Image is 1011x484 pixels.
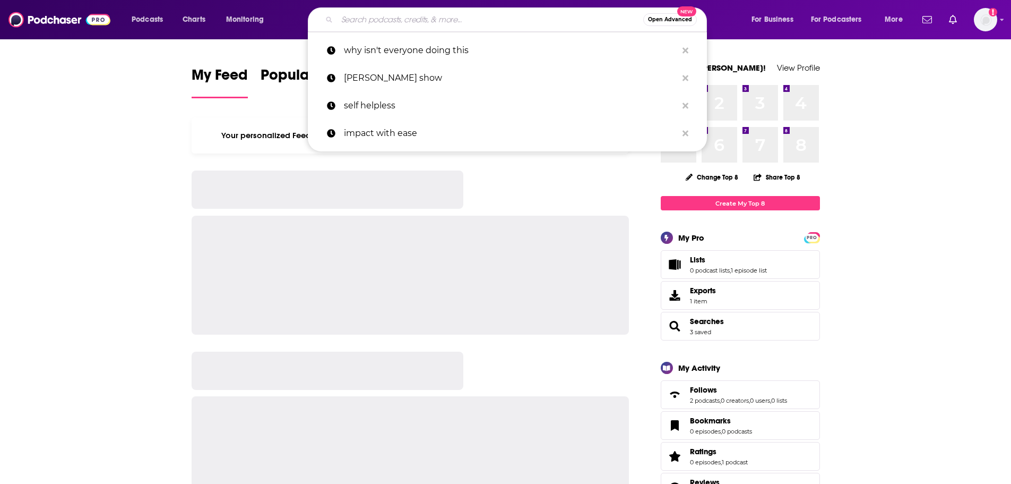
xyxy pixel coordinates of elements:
[664,418,686,433] a: Bookmarks
[771,397,787,404] a: 0 lists
[344,120,677,147] p: impact with ease
[183,12,205,27] span: Charts
[730,267,731,274] span: ,
[677,6,696,16] span: New
[749,397,750,404] span: ,
[722,458,748,466] a: 1 podcast
[344,64,677,92] p: david nurse show
[974,8,997,31] img: User Profile
[344,37,677,64] p: why isn't everyone doing this
[720,397,721,404] span: ,
[750,397,770,404] a: 0 users
[678,233,704,243] div: My Pro
[885,12,903,27] span: More
[308,64,707,92] a: [PERSON_NAME] show
[661,196,820,210] a: Create My Top 8
[777,63,820,73] a: View Profile
[721,458,722,466] span: ,
[690,416,752,426] a: Bookmarks
[678,363,720,373] div: My Activity
[261,66,351,90] span: Popular Feed
[721,397,749,404] a: 0 creators
[344,92,677,120] p: self helpless
[690,328,711,336] a: 3 saved
[877,11,916,28] button: open menu
[643,13,697,26] button: Open AdvancedNew
[690,267,730,274] a: 0 podcast lists
[308,120,707,147] a: impact with ease
[690,447,716,456] span: Ratings
[661,411,820,440] span: Bookmarks
[690,255,705,265] span: Lists
[690,298,716,305] span: 1 item
[337,11,643,28] input: Search podcasts, credits, & more...
[751,12,793,27] span: For Business
[945,11,961,29] a: Show notifications dropdown
[261,66,351,98] a: Popular Feed
[192,117,629,154] div: Your personalized Feed is curated based on the Podcasts, Creators, Users, and Lists that you Follow.
[690,255,767,265] a: Lists
[974,8,997,31] span: Logged in as Ashley_Beenen
[192,66,248,98] a: My Feed
[974,8,997,31] button: Show profile menu
[219,11,278,28] button: open menu
[690,397,720,404] a: 2 podcasts
[8,10,110,30] img: Podchaser - Follow, Share and Rate Podcasts
[804,11,877,28] button: open menu
[690,385,717,395] span: Follows
[661,281,820,310] a: Exports
[661,250,820,279] span: Lists
[690,458,721,466] a: 0 episodes
[811,12,862,27] span: For Podcasters
[664,449,686,464] a: Ratings
[124,11,177,28] button: open menu
[664,319,686,334] a: Searches
[679,171,745,184] button: Change Top 8
[806,234,818,242] span: PRO
[690,385,787,395] a: Follows
[132,12,163,27] span: Podcasts
[722,428,752,435] a: 0 podcasts
[318,7,717,32] div: Search podcasts, credits, & more...
[664,387,686,402] a: Follows
[690,428,721,435] a: 0 episodes
[744,11,807,28] button: open menu
[989,8,997,16] svg: Add a profile image
[721,428,722,435] span: ,
[690,416,731,426] span: Bookmarks
[661,442,820,471] span: Ratings
[192,66,248,90] span: My Feed
[226,12,264,27] span: Monitoring
[806,233,818,241] a: PRO
[690,317,724,326] a: Searches
[690,286,716,295] span: Exports
[770,397,771,404] span: ,
[661,380,820,409] span: Follows
[731,267,767,274] a: 1 episode list
[664,288,686,303] span: Exports
[308,37,707,64] a: why isn't everyone doing this
[661,312,820,341] span: Searches
[918,11,936,29] a: Show notifications dropdown
[648,17,692,22] span: Open Advanced
[661,63,766,73] a: Welcome [PERSON_NAME]!
[308,92,707,120] a: self helpless
[176,11,212,28] a: Charts
[664,257,686,272] a: Lists
[690,447,748,456] a: Ratings
[753,167,801,188] button: Share Top 8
